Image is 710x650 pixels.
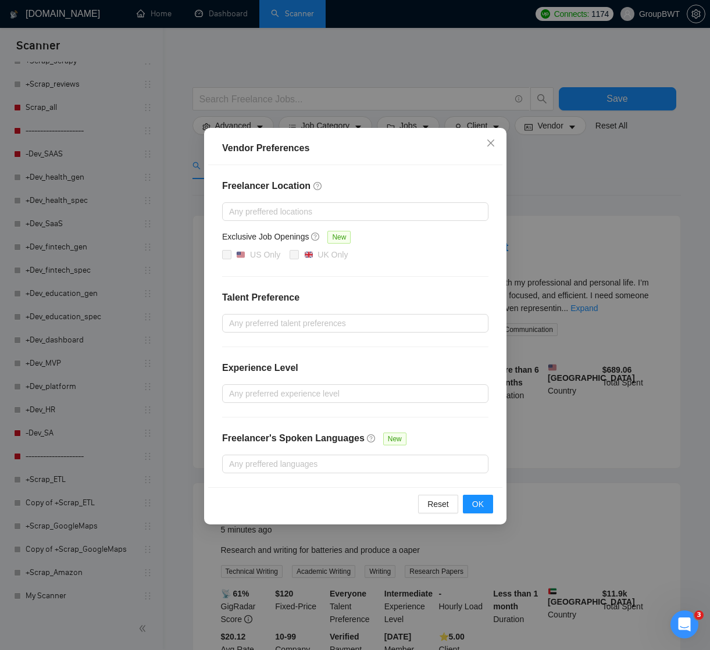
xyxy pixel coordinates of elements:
h4: Freelancer Location [222,179,488,193]
span: OK [472,498,483,510]
button: Close [475,128,506,159]
div: US Only [250,248,280,261]
span: question-circle [313,181,322,191]
h4: Freelancer's Spoken Languages [222,431,365,445]
img: 🇺🇸 [237,251,245,259]
h5: Exclusive Job Openings [222,230,309,243]
img: 🇬🇧 [304,251,312,259]
button: OK [462,495,493,513]
iframe: Intercom live chat [670,610,698,638]
span: New [383,433,406,445]
h4: Experience Level [222,361,298,375]
span: New [327,231,351,244]
span: close [486,138,495,148]
h4: Talent Preference [222,291,488,305]
span: question-circle [366,434,376,443]
span: question-circle [311,232,320,241]
span: Reset [427,498,449,510]
button: Reset [418,495,458,513]
div: UK Only [317,248,348,261]
div: Vendor Preferences [222,141,488,155]
span: 3 [694,610,704,620]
